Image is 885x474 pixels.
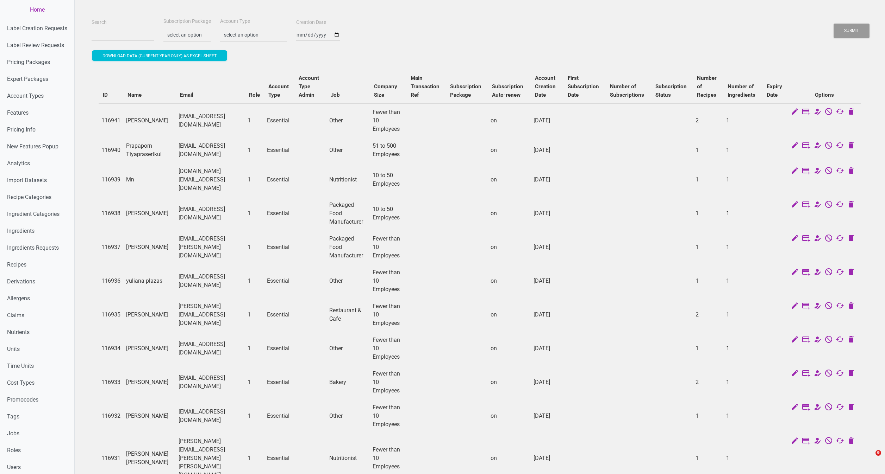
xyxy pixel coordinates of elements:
[102,53,217,58] span: Download data (current year only) as excel sheet
[326,197,370,230] td: Packaged Food Manufacturer
[813,437,822,446] a: Change Account Type
[836,167,844,176] a: Change Auto Renewal
[488,332,531,365] td: on
[531,197,563,230] td: [DATE]
[697,75,717,98] b: Number of Recipes
[99,103,123,137] td: 116941
[245,230,264,264] td: 1
[861,450,878,467] iframe: Intercom live chat
[264,197,294,230] td: Essential
[815,92,834,98] b: Options
[791,370,799,379] a: Edit
[836,437,844,446] a: Change Auto Renewal
[847,142,855,151] a: Delete User
[791,235,799,244] a: Edit
[693,197,724,230] td: 1
[824,336,833,345] a: Cancel Subscription
[693,137,724,163] td: 1
[728,83,755,98] b: Number of Ingredients
[836,403,844,412] a: Change Auto Renewal
[802,268,810,277] a: Edit Subscription
[488,103,531,137] td: on
[264,137,294,163] td: Essential
[245,264,264,298] td: 1
[176,163,245,197] td: [DOMAIN_NAME][EMAIL_ADDRESS][DOMAIN_NAME]
[531,163,563,197] td: [DATE]
[824,268,833,277] a: Cancel Subscription
[92,50,227,61] button: Download data (current year only) as excel sheet
[791,336,799,345] a: Edit
[99,264,123,298] td: 116936
[370,399,406,433] td: Fewer than 10 Employees
[326,332,370,365] td: Other
[723,298,762,332] td: 1
[488,264,531,298] td: on
[123,332,176,365] td: [PERSON_NAME]
[723,332,762,365] td: 1
[791,167,799,176] a: Edit
[847,167,855,176] a: Delete User
[176,332,245,365] td: [EMAIL_ADDRESS][DOMAIN_NAME]
[824,235,833,244] a: Cancel Subscription
[268,83,289,98] b: Account Type
[693,163,724,197] td: 1
[492,83,523,98] b: Subscription Auto-renew
[176,264,245,298] td: [EMAIL_ADDRESS][DOMAIN_NAME]
[370,103,406,137] td: Fewer than 10 Employees
[813,142,822,151] a: Change Account Type
[847,108,855,117] a: Delete User
[531,365,563,399] td: [DATE]
[802,302,810,311] a: Edit Subscription
[824,108,833,117] a: Cancel Subscription
[245,103,264,137] td: 1
[123,137,176,163] td: Prapaporn Tiyaprasertkul
[813,370,822,379] a: Change Account Type
[791,403,799,412] a: Edit
[802,437,810,446] a: Edit Subscription
[824,437,833,446] a: Cancel Subscription
[531,264,563,298] td: [DATE]
[264,298,294,332] td: Essential
[488,230,531,264] td: on
[488,163,531,197] td: on
[847,370,855,379] a: Delete User
[99,399,123,433] td: 116932
[245,332,264,365] td: 1
[693,264,724,298] td: 1
[245,137,264,163] td: 1
[264,399,294,433] td: Essential
[813,108,822,117] a: Change Account Type
[264,332,294,365] td: Essential
[370,332,406,365] td: Fewer than 10 Employees
[531,230,563,264] td: [DATE]
[99,137,123,163] td: 116940
[723,230,762,264] td: 1
[836,370,844,379] a: Change Auto Renewal
[723,163,762,197] td: 1
[176,365,245,399] td: [EMAIL_ADDRESS][DOMAIN_NAME]
[847,268,855,277] a: Delete User
[326,163,370,197] td: Nutritionist
[824,370,833,379] a: Cancel Subscription
[723,365,762,399] td: 1
[488,197,531,230] td: on
[824,302,833,311] a: Cancel Subscription
[99,163,123,197] td: 116939
[245,163,264,197] td: 1
[299,75,319,98] b: Account Type Admin
[331,92,340,98] b: Job
[123,103,176,137] td: [PERSON_NAME]
[813,403,822,412] a: Change Account Type
[326,103,370,137] td: Other
[249,92,260,98] b: Role
[531,298,563,332] td: [DATE]
[296,19,326,26] label: Creation Date
[813,167,822,176] a: Change Account Type
[791,302,799,311] a: Edit
[370,163,406,197] td: 10 to 50 Employees
[450,83,481,98] b: Subscription Package
[723,103,762,137] td: 1
[655,83,687,98] b: Subscription Status
[836,142,844,151] a: Change Auto Renewal
[791,268,799,277] a: Edit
